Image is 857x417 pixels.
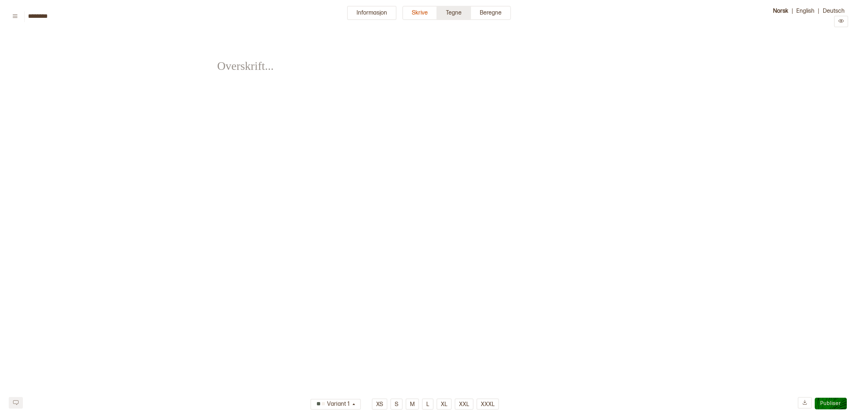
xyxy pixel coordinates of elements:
[422,398,434,410] button: L
[757,6,848,27] div: | |
[437,6,471,27] a: Tegne
[437,6,471,20] button: Tegne
[471,6,511,27] a: Beregne
[834,19,848,25] a: Preview
[310,399,361,410] button: Variant 1
[455,398,474,410] button: XXL
[471,6,511,20] button: Beregne
[834,16,848,27] button: Preview
[793,6,818,16] button: English
[347,6,397,20] button: Informasjon
[838,18,844,24] svg: Preview
[476,398,499,410] button: XXXL
[821,400,841,406] span: Publiser
[769,6,792,16] button: Norsk
[390,398,403,410] button: S
[815,398,847,409] button: Publiser
[372,398,387,410] button: XS
[402,6,437,20] button: Skrive
[819,6,848,16] button: Deutsch
[315,398,351,410] div: Variant 1
[436,398,452,410] button: XL
[406,398,419,410] button: M
[402,6,437,27] a: Skrive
